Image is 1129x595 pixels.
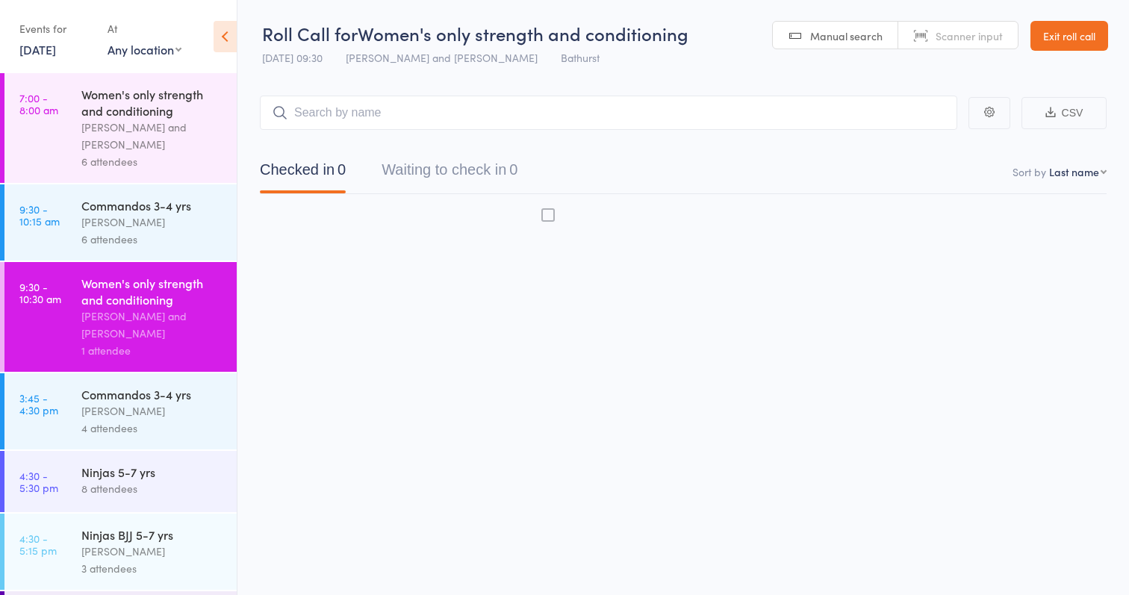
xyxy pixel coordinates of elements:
button: Checked in0 [260,154,346,193]
button: CSV [1021,97,1107,129]
div: Ninjas BJJ 5-7 yrs [81,526,224,543]
div: At [108,16,181,41]
div: Commandos 3-4 yrs [81,386,224,402]
div: 8 attendees [81,480,224,497]
a: 4:30 -5:15 pmNinjas BJJ 5-7 yrs[PERSON_NAME]3 attendees [4,514,237,590]
a: [DATE] [19,41,56,57]
a: Exit roll call [1030,21,1108,51]
span: [DATE] 09:30 [262,50,323,65]
div: Women's only strength and conditioning [81,275,224,308]
time: 3:45 - 4:30 pm [19,392,58,416]
div: Events for [19,16,93,41]
div: Ninjas 5-7 yrs [81,464,224,480]
div: 0 [509,161,517,178]
time: 4:30 - 5:30 pm [19,470,58,493]
time: 7:00 - 8:00 am [19,92,58,116]
label: Sort by [1013,164,1046,179]
button: Waiting to check in0 [382,154,517,193]
span: Women's only strength and conditioning [358,21,688,46]
time: 4:30 - 5:15 pm [19,532,57,556]
span: Manual search [810,28,883,43]
a: 9:30 -10:30 amWomen's only strength and conditioning[PERSON_NAME] and [PERSON_NAME]1 attendee [4,262,237,372]
time: 9:30 - 10:30 am [19,281,61,305]
div: 6 attendees [81,231,224,248]
span: Roll Call for [262,21,358,46]
span: [PERSON_NAME] and [PERSON_NAME] [346,50,538,65]
div: [PERSON_NAME] and [PERSON_NAME] [81,119,224,153]
div: [PERSON_NAME] [81,543,224,560]
div: Any location [108,41,181,57]
div: 1 attendee [81,342,224,359]
div: 3 attendees [81,560,224,577]
div: 4 attendees [81,420,224,437]
div: Commandos 3-4 yrs [81,197,224,214]
div: [PERSON_NAME] [81,402,224,420]
a: 7:00 -8:00 amWomen's only strength and conditioning[PERSON_NAME] and [PERSON_NAME]6 attendees [4,73,237,183]
a: 3:45 -4:30 pmCommandos 3-4 yrs[PERSON_NAME]4 attendees [4,373,237,449]
a: 4:30 -5:30 pmNinjas 5-7 yrs8 attendees [4,451,237,512]
span: Bathurst [561,50,600,65]
div: 6 attendees [81,153,224,170]
div: [PERSON_NAME] [81,214,224,231]
div: Women's only strength and conditioning [81,86,224,119]
time: 9:30 - 10:15 am [19,203,60,227]
input: Search by name [260,96,957,130]
div: [PERSON_NAME] and [PERSON_NAME] [81,308,224,342]
div: Last name [1049,164,1099,179]
div: 0 [338,161,346,178]
a: 9:30 -10:15 amCommandos 3-4 yrs[PERSON_NAME]6 attendees [4,184,237,261]
span: Scanner input [936,28,1003,43]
